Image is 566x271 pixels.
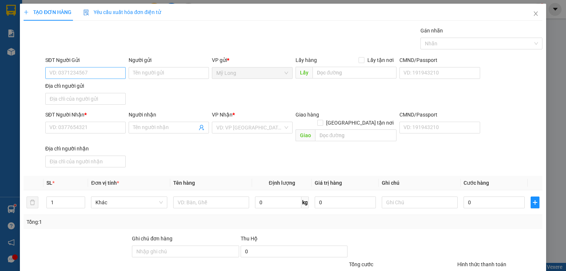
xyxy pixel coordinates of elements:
[45,82,126,90] div: Địa chỉ người gửi
[27,218,219,226] div: Tổng: 1
[301,197,309,208] span: kg
[464,180,489,186] span: Cước hàng
[173,197,249,208] input: VD: Bàn, Ghế
[10,49,43,55] b: 0901 86 09 09
[216,67,288,79] span: Mỹ Long
[295,112,319,118] span: Giao hàng
[315,129,396,141] input: Dọc đường
[4,41,9,46] span: environment
[295,67,312,79] span: Lấy
[349,261,373,267] span: Tổng cước
[4,4,29,29] img: logo.jpg
[323,119,396,127] span: [GEOGRAPHIC_DATA] tận nơi
[269,180,295,186] span: Định lượng
[173,180,195,186] span: Tên hàng
[531,199,539,205] span: plus
[364,56,396,64] span: Lấy tận nơi
[83,9,161,15] span: Yêu cầu xuất hóa đơn điện tử
[83,10,89,15] img: icon
[4,31,51,39] li: VP Mỹ Long
[240,236,257,242] span: Thu Hộ
[295,129,315,141] span: Giao
[24,9,71,15] span: TẠO ĐƠN HÀNG
[91,180,119,186] span: Đơn vị tính
[45,56,126,64] div: SĐT Người Gửi
[312,67,396,79] input: Dọc đường
[525,4,546,24] button: Close
[46,180,52,186] span: SL
[45,93,126,105] input: Địa chỉ của người gửi
[51,31,98,56] li: VP [GEOGRAPHIC_DATA]
[382,197,458,208] input: Ghi Chú
[4,49,9,54] span: phone
[379,176,461,190] th: Ghi chú
[129,111,209,119] div: Người nhận
[533,11,539,17] span: close
[129,56,209,64] div: Người gửi
[45,156,126,167] input: Địa chỉ của người nhận
[45,111,126,119] div: SĐT Người Nhận
[45,145,126,153] div: Địa chỉ người nhận
[399,56,480,64] div: CMND/Passport
[315,180,342,186] span: Giá trị hàng
[132,236,172,242] label: Ghi chú đơn hàng
[132,246,239,257] input: Ghi chú đơn hàng
[199,125,205,131] span: user-add
[27,197,38,208] button: delete
[212,56,292,64] div: VP gửi
[420,28,443,34] label: Gán nhãn
[95,197,163,208] span: Khác
[457,261,506,267] label: Hình thức thanh toán
[295,57,317,63] span: Lấy hàng
[315,197,376,208] input: 0
[399,111,480,119] div: CMND/Passport
[212,112,233,118] span: VP Nhận
[10,41,30,46] b: Mỹ Long
[531,197,539,208] button: plus
[24,10,29,15] span: plus
[4,4,107,18] li: [PERSON_NAME]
